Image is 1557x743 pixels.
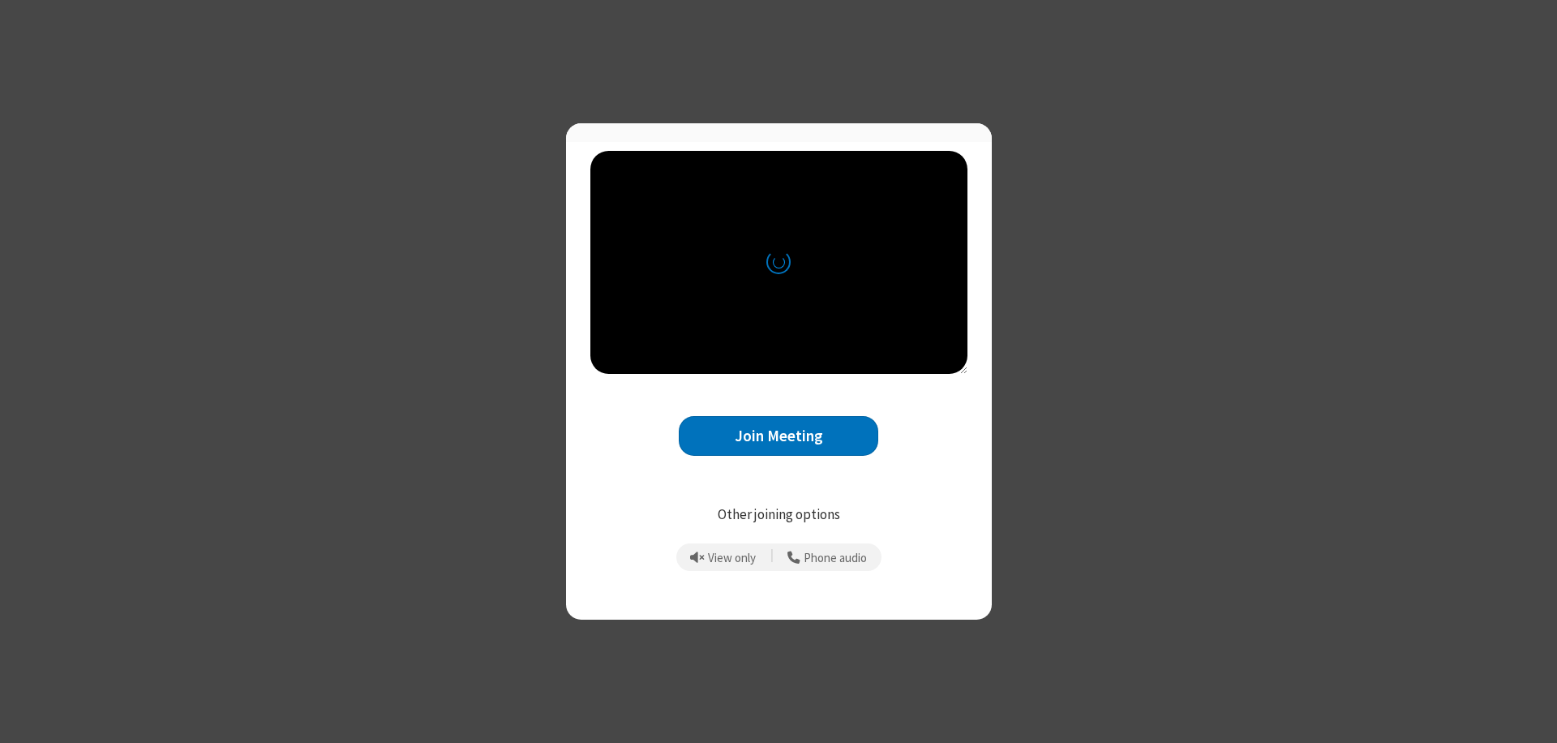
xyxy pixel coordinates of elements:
[770,546,774,569] span: |
[804,552,867,565] span: Phone audio
[782,543,873,571] button: Use your phone for mic and speaker while you view the meeting on this device.
[590,505,967,526] p: Other joining options
[679,416,878,456] button: Join Meeting
[708,552,756,565] span: View only
[684,543,762,571] button: Prevent echo when there is already an active mic and speaker in the room.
